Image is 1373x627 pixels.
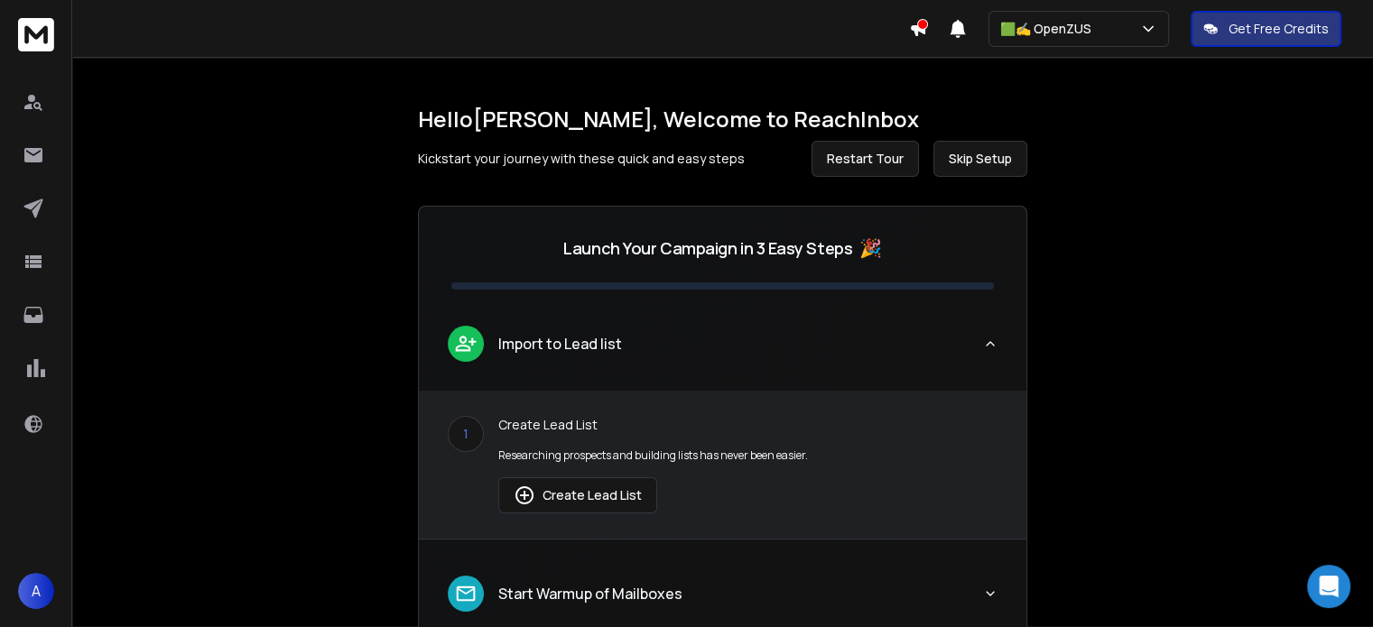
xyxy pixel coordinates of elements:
[498,477,657,513] button: Create Lead List
[1000,20,1099,38] p: 🟩✍️ OpenZUS
[514,484,535,506] img: lead
[812,141,919,177] button: Restart Tour
[949,150,1012,168] span: Skip Setup
[18,573,54,609] button: A
[498,416,997,434] p: Create Lead List
[1229,20,1329,38] p: Get Free Credits
[454,582,478,605] img: lead
[498,448,997,463] p: Researching prospects and building lists has never been easier.
[419,311,1026,391] button: leadImport to Lead list
[419,391,1026,539] div: leadImport to Lead list
[454,332,478,355] img: lead
[418,105,1027,134] h1: Hello [PERSON_NAME] , Welcome to ReachInbox
[1307,565,1350,608] div: Open Intercom Messenger
[418,150,745,168] p: Kickstart your journey with these quick and easy steps
[1191,11,1341,47] button: Get Free Credits
[563,235,852,261] p: Launch Your Campaign in 3 Easy Steps
[859,235,882,261] span: 🎉
[498,333,622,355] p: Import to Lead list
[933,141,1027,177] button: Skip Setup
[498,583,682,604] p: Start Warmup of Mailboxes
[448,416,484,452] div: 1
